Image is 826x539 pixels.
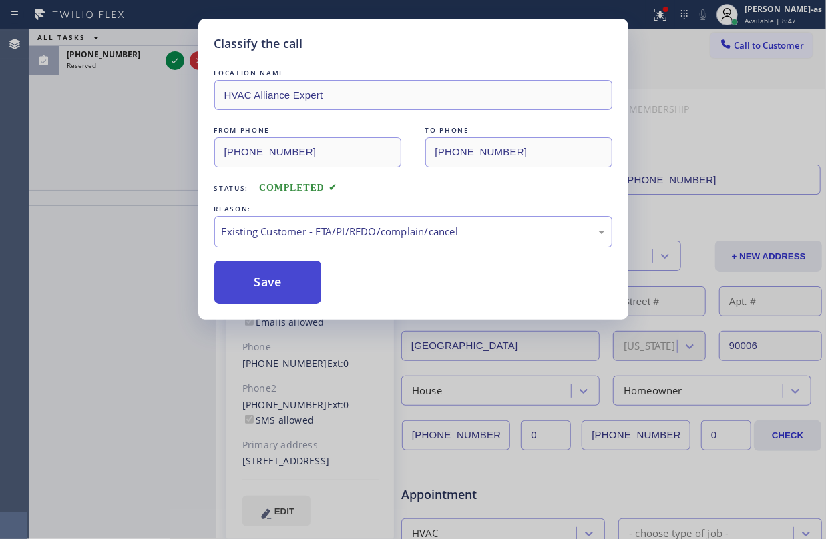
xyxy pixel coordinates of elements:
[214,137,401,167] input: From phone
[214,202,612,216] div: REASON:
[214,66,612,80] div: LOCATION NAME
[214,123,401,137] div: FROM PHONE
[259,183,337,193] span: COMPLETED
[214,35,303,53] h5: Classify the call
[222,224,605,239] div: Existing Customer - ETA/PI/REDO/complain/cancel
[214,261,322,304] button: Save
[425,137,612,167] input: To phone
[425,123,612,137] div: TO PHONE
[214,183,249,193] span: Status:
